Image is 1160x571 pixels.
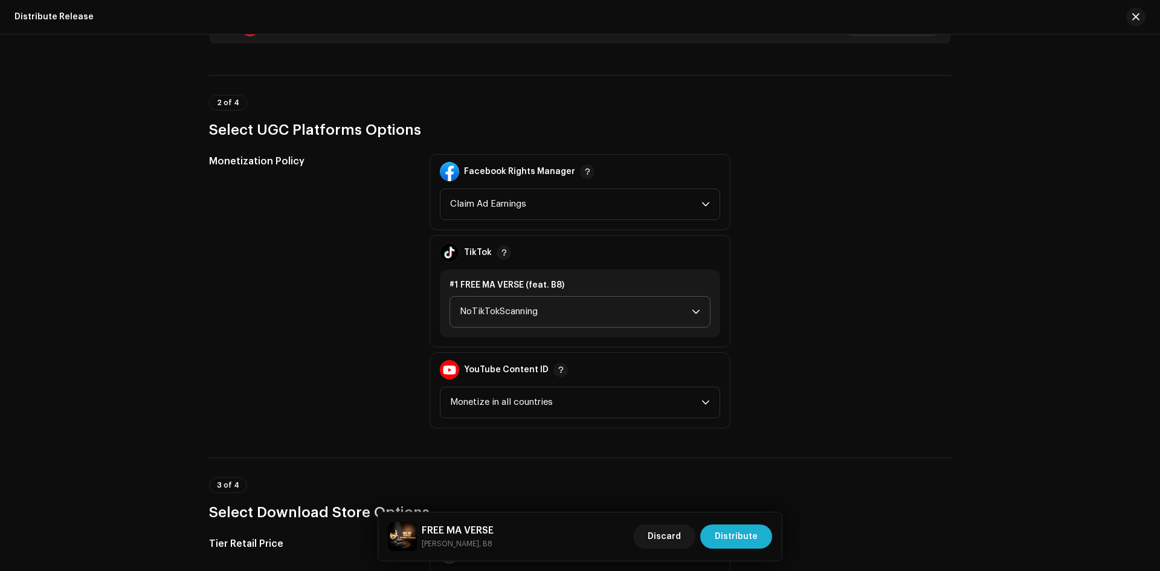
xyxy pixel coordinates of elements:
div: dropdown trigger [692,297,700,327]
span: Discard [648,524,681,549]
div: Facebook Rights Manager [464,167,575,176]
h5: Monetization Policy [209,154,410,169]
h3: Select UGC Platforms Options [209,120,951,140]
div: YouTube Content ID [464,365,549,375]
div: dropdown trigger [701,387,710,418]
div: dropdown trigger [701,189,710,219]
button: Discard [633,524,695,549]
h3: Select Download Store Options [209,503,951,522]
div: TikTok [464,248,492,257]
span: NoTikTokScanning [460,297,692,327]
span: Monetize in all countries [450,387,701,418]
span: 3 of 4 [217,482,239,489]
small: FREE MA VERSE [422,538,494,550]
span: Claim Ad Earnings [450,189,701,219]
img: 1217eaec-bc89-4f52-beb1-cffadbcac471 [388,522,417,551]
div: #1 FREE MA VERSE (feat. B8) [449,279,710,291]
span: Distribute [715,524,758,549]
h5: FREE MA VERSE [422,523,494,538]
h5: Tier Retail Price [209,537,410,551]
div: Distribute Release [14,12,94,22]
button: Distribute [700,524,772,549]
span: 2 of 4 [217,99,239,106]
